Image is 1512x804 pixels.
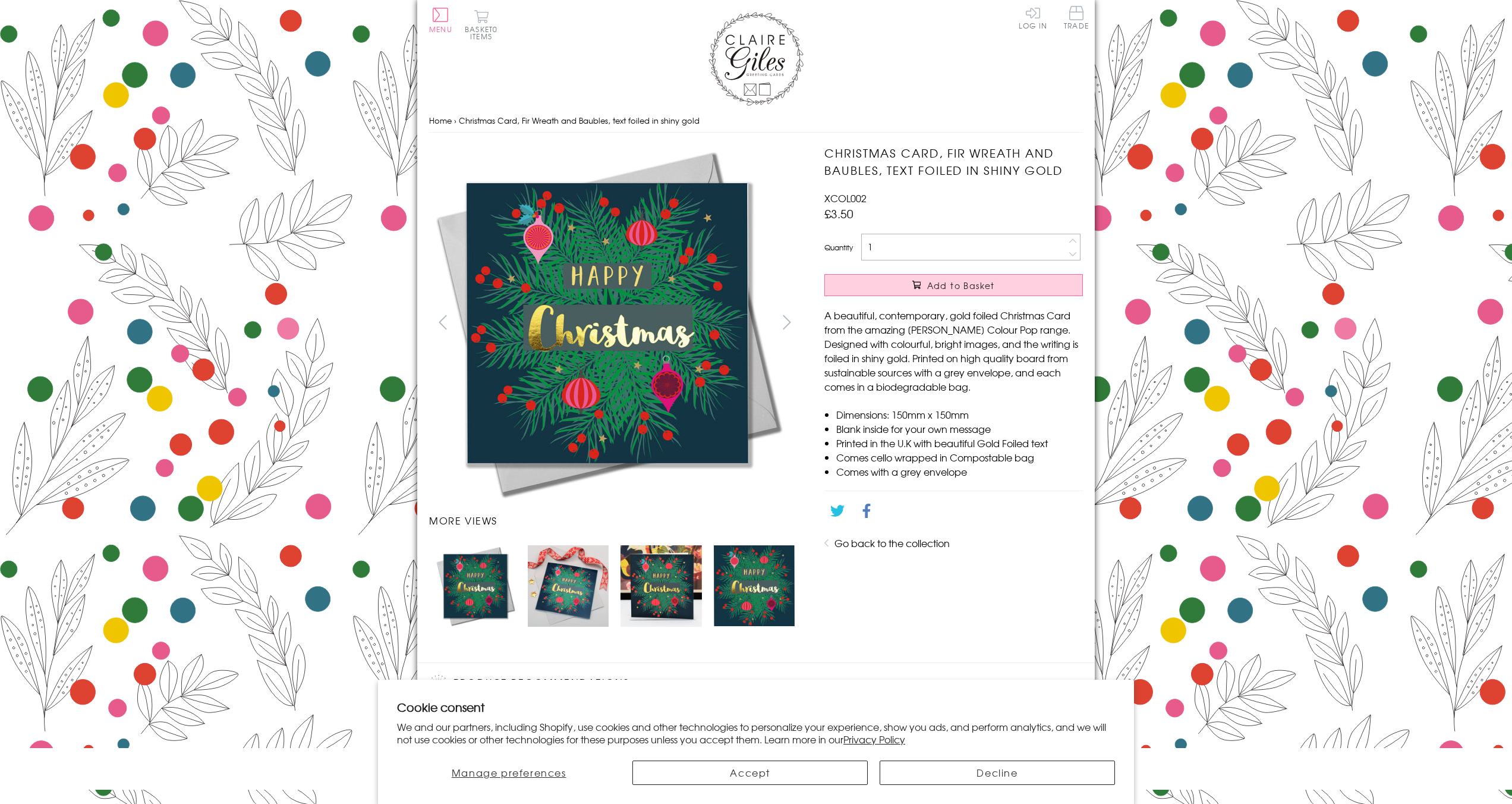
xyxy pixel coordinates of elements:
[1064,6,1089,32] a: Trade
[843,732,905,746] a: Privacy Policy
[429,513,801,527] h3: More views
[834,536,950,550] a: Go back to the collection
[708,539,801,632] li: Carousel Page 4
[429,675,1083,693] h2: Product recommendations
[435,545,516,626] img: Christmas Card, Fir Wreath and Baubles, text foiled in shiny gold
[824,274,1083,296] button: Add to Basket
[620,545,701,626] img: Christmas Card, Fir Wreath and Baubles, text foiled in shiny gold
[774,309,801,335] button: next
[836,450,1083,464] li: Comes cello wrapped in Compostable bag
[470,24,497,42] span: 0 items
[708,12,804,106] img: Claire Giles Greetings Cards
[429,145,786,501] img: Christmas Card, Fir Wreath and Baubles, text foiled in shiny gold
[429,309,456,335] button: prev
[801,145,1157,501] img: Christmas Card, Fir Wreath and Baubles, text foiled in shiny gold
[824,205,853,222] span: £3.50
[1064,6,1089,29] span: Trade
[429,539,801,632] ul: Carousel Pagination
[836,407,1083,422] li: Dimensions: 150mm x 150mm
[836,464,1083,479] li: Comes with a grey envelope
[429,24,452,34] span: Menu
[429,8,452,33] button: Menu
[465,10,497,40] button: Basket0 items
[429,539,522,632] li: Carousel Page 1 (Current Slide)
[452,765,566,780] span: Manage preferences
[824,145,1083,179] h1: Christmas Card, Fir Wreath and Baubles, text foiled in shiny gold
[836,436,1083,450] li: Printed in the U.K with beautiful Gold Foiled text
[528,545,609,626] img: Christmas Card, Fir Wreath and Baubles, text foiled in shiny gold
[927,279,995,291] span: Add to Basket
[824,308,1083,394] p: A beautiful, contemporary, gold foiled Christmas Card from the amazing [PERSON_NAME] Colour Pop r...
[429,115,452,126] a: Home
[615,539,707,632] li: Carousel Page 3
[397,699,1115,715] h2: Cookie consent
[880,761,1115,785] button: Decline
[836,422,1083,436] li: Blank inside for your own message
[824,242,853,253] label: Quantity
[429,109,1083,133] nav: breadcrumbs
[714,545,795,626] img: Christmas Card, Fir Wreath and Baubles, text foiled in shiny gold
[397,761,620,785] button: Manage preferences
[459,115,700,126] span: Christmas Card, Fir Wreath and Baubles, text foiled in shiny gold
[454,115,456,126] span: ›
[632,761,868,785] button: Accept
[1019,6,1047,29] a: Log In
[522,539,615,632] li: Carousel Page 2
[397,721,1115,746] p: We and our partners, including Shopify, use cookies and other technologies to personalize your ex...
[824,191,867,205] span: XCOL002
